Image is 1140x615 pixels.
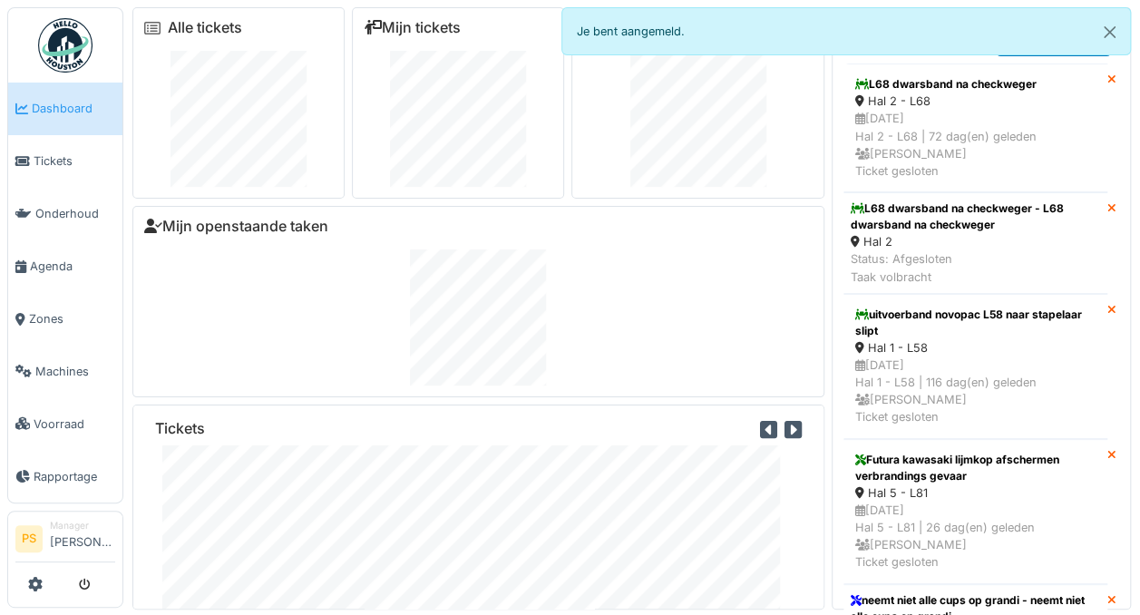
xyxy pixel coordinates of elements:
div: Status: Afgesloten Taak volbracht [851,250,1100,285]
div: Futura kawasaki lijmkop afschermen verbrandings gevaar [855,452,1096,484]
div: Hal 1 - L58 [855,339,1096,356]
button: Close [1089,8,1130,56]
a: Rapportage [8,450,122,503]
div: Je bent aangemeld. [561,7,1132,55]
span: Zones [29,310,115,327]
a: Onderhoud [8,188,122,240]
a: L68 dwarsband na checkweger Hal 2 - L68 [DATE]Hal 2 - L68 | 72 dag(en) geleden [PERSON_NAME]Ticke... [843,63,1107,192]
div: L68 dwarsband na checkweger [855,76,1096,93]
span: Rapportage [34,468,115,485]
a: Voorraad [8,397,122,450]
a: Alle tickets [168,19,242,36]
img: Badge_color-CXgf-gQk.svg [38,18,93,73]
div: uitvoerband novopac L58 naar stapelaar slipt [855,307,1096,339]
div: Hal 2 - L68 [855,93,1096,110]
a: Machines [8,346,122,398]
div: [DATE] Hal 2 - L68 | 72 dag(en) geleden [PERSON_NAME] Ticket gesloten [855,110,1096,180]
span: Dashboard [32,100,115,117]
div: Hal 2 [851,233,1100,250]
a: Dashboard [8,83,122,135]
a: PS Manager[PERSON_NAME] [15,519,115,562]
span: Machines [35,363,115,380]
div: Manager [50,519,115,532]
a: Agenda [8,240,122,293]
div: [DATE] Hal 5 - L81 | 26 dag(en) geleden [PERSON_NAME] Ticket gesloten [855,502,1096,571]
div: L68 dwarsband na checkweger - L68 dwarsband na checkweger [851,200,1100,233]
a: Futura kawasaki lijmkop afschermen verbrandings gevaar Hal 5 - L81 [DATE]Hal 5 - L81 | 26 dag(en)... [843,439,1107,584]
a: Tickets [8,135,122,188]
a: L68 dwarsband na checkweger - L68 dwarsband na checkweger Hal 2 Status: AfgeslotenTaak volbracht [843,192,1107,294]
span: Tickets [34,152,115,170]
div: Hal 5 - L81 [855,484,1096,502]
span: Agenda [30,258,115,275]
a: Mijn tickets [364,19,461,36]
a: uitvoerband novopac L58 naar stapelaar slipt Hal 1 - L58 [DATE]Hal 1 - L58 | 116 dag(en) geleden ... [843,294,1107,439]
li: PS [15,525,43,552]
div: [DATE] Hal 1 - L58 | 116 dag(en) geleden [PERSON_NAME] Ticket gesloten [855,356,1096,426]
a: Zones [8,293,122,346]
a: Mijn openstaande taken [144,218,328,235]
h6: Tickets [155,420,205,437]
span: Onderhoud [35,205,115,222]
span: Voorraad [34,415,115,433]
li: [PERSON_NAME] [50,519,115,558]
